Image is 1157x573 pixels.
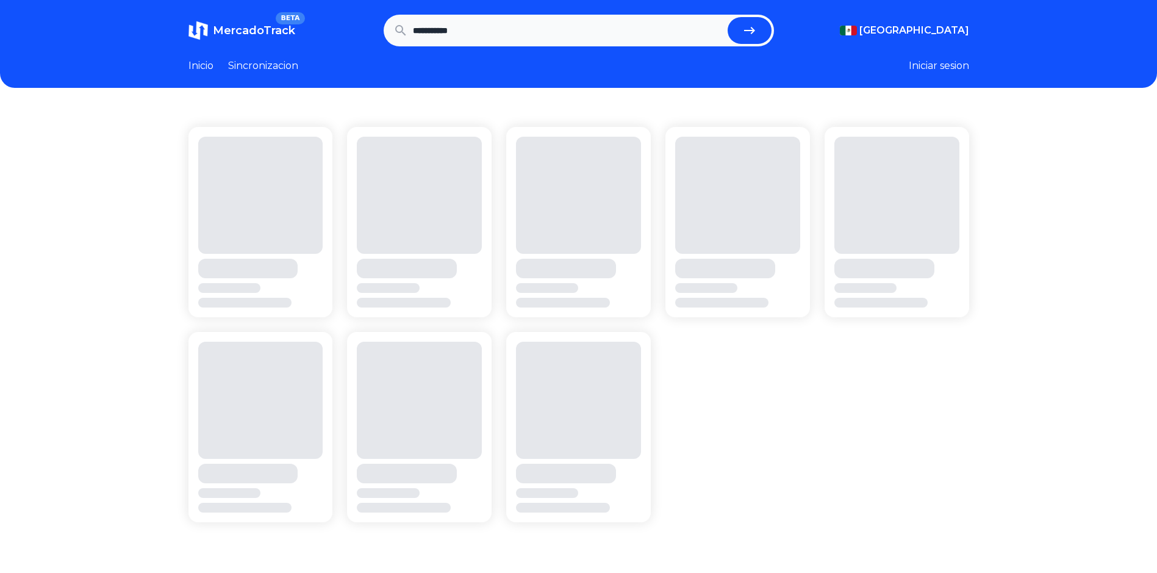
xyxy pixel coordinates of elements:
[859,23,969,38] span: [GEOGRAPHIC_DATA]
[840,23,969,38] button: [GEOGRAPHIC_DATA]
[228,59,298,73] a: Sincronizacion
[188,59,213,73] a: Inicio
[909,59,969,73] button: Iniciar sesion
[276,12,304,24] span: BETA
[213,24,295,37] span: MercadoTrack
[188,21,208,40] img: MercadoTrack
[840,26,857,35] img: Mexico
[188,21,295,40] a: MercadoTrackBETA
